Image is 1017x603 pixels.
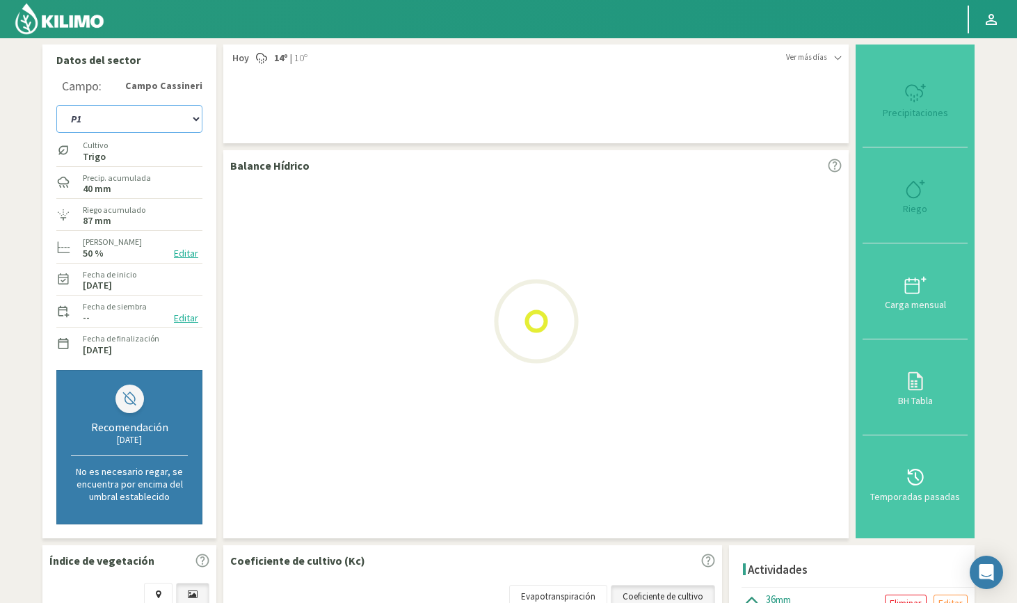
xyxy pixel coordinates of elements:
[83,332,159,345] label: Fecha de finalización
[230,51,249,65] span: Hoy
[292,51,307,65] span: 10º
[230,552,365,569] p: Coeficiente de cultivo (Kc)
[863,339,968,435] button: BH Tabla
[83,184,111,193] label: 40 mm
[62,79,102,93] div: Campo:
[83,216,111,225] label: 87 mm
[863,147,968,243] button: Riego
[83,236,142,248] label: [PERSON_NAME]
[867,492,963,501] div: Temporadas pasadas
[71,434,188,446] div: [DATE]
[83,313,90,322] label: --
[83,152,108,161] label: Trigo
[290,51,292,65] span: |
[71,465,188,503] p: No es necesario regar, se encuentra por encima del umbral establecido
[748,563,808,577] h4: Actividades
[786,51,827,63] span: Ver más días
[83,249,104,258] label: 50 %
[83,268,136,281] label: Fecha de inicio
[83,204,145,216] label: Riego acumulado
[970,556,1003,589] div: Open Intercom Messenger
[83,300,147,313] label: Fecha de siembra
[14,2,105,35] img: Kilimo
[83,346,112,355] label: [DATE]
[467,252,606,391] img: Loading...
[170,310,202,326] button: Editar
[867,204,963,214] div: Riego
[170,246,202,262] button: Editar
[863,435,968,531] button: Temporadas pasadas
[83,139,108,152] label: Cultivo
[125,79,202,93] strong: Campo Cassineri
[867,300,963,309] div: Carga mensual
[56,51,202,68] p: Datos del sector
[867,396,963,405] div: BH Tabla
[230,157,310,174] p: Balance Hídrico
[83,281,112,290] label: [DATE]
[274,51,288,64] strong: 14º
[83,172,151,184] label: Precip. acumulada
[867,108,963,118] div: Precipitaciones
[49,552,154,569] p: Índice de vegetación
[863,51,968,147] button: Precipitaciones
[863,243,968,339] button: Carga mensual
[71,420,188,434] div: Recomendación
